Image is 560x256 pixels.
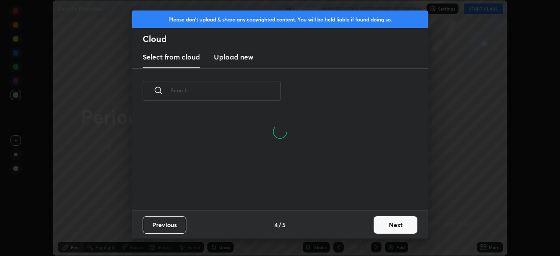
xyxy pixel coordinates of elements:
button: Next [374,216,417,234]
h4: 5 [282,220,286,229]
h4: 4 [274,220,278,229]
h4: / [279,220,281,229]
input: Search [171,72,281,109]
div: Please don't upload & share any copyrighted content. You will be held liable if found doing so. [132,11,428,28]
h2: Cloud [143,33,428,45]
h3: Select from cloud [143,52,200,62]
button: Previous [143,216,186,234]
h3: Upload new [214,52,253,62]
